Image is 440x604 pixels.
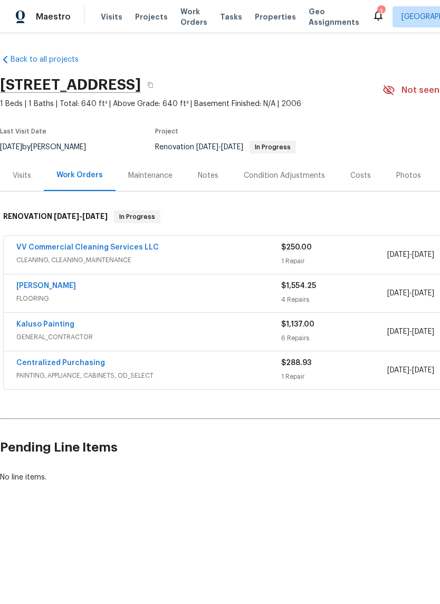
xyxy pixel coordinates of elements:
span: - [387,288,434,299]
span: $288.93 [281,359,311,367]
span: [DATE] [221,143,243,151]
span: [DATE] [196,143,218,151]
span: In Progress [115,212,159,222]
div: Maintenance [128,170,173,181]
span: $1,554.25 [281,282,316,290]
div: Visits [13,170,31,181]
a: [PERSON_NAME] [16,282,76,290]
span: Project [155,128,178,135]
div: Notes [198,170,218,181]
a: Centralized Purchasing [16,359,105,367]
div: 1 Repair [281,371,387,382]
span: CLEANING, CLEANING_MAINTENANCE [16,255,281,265]
span: [DATE] [412,290,434,297]
div: Photos [396,170,421,181]
span: Geo Assignments [309,6,359,27]
span: FLOORING [16,293,281,304]
span: In Progress [251,144,295,150]
div: 6 Repairs [281,333,387,343]
div: Costs [350,170,371,181]
div: 3 [377,6,385,17]
span: Visits [101,12,122,22]
span: Maestro [36,12,71,22]
a: VV Commercial Cleaning Services LLC [16,244,159,251]
span: [DATE] [82,213,108,220]
span: - [196,143,243,151]
span: PAINTING, APPLIANCE, CABINETS, OD_SELECT [16,370,281,381]
span: - [387,327,434,337]
span: [DATE] [412,367,434,374]
span: [DATE] [387,328,409,335]
span: [DATE] [54,213,79,220]
span: Projects [135,12,168,22]
span: - [387,250,434,260]
span: Tasks [220,13,242,21]
span: Work Orders [180,6,207,27]
span: [DATE] [387,290,409,297]
h6: RENOVATION [3,210,108,223]
span: GENERAL_CONTRACTOR [16,332,281,342]
span: $1,137.00 [281,321,314,328]
div: 4 Repairs [281,294,387,305]
span: Properties [255,12,296,22]
span: Renovation [155,143,296,151]
span: [DATE] [412,251,434,258]
span: $250.00 [281,244,312,251]
a: Kaluso Painting [16,321,74,328]
span: [DATE] [412,328,434,335]
div: 1 Repair [281,256,387,266]
div: Condition Adjustments [244,170,325,181]
span: [DATE] [387,367,409,374]
button: Copy Address [141,75,160,94]
div: Work Orders [56,170,103,180]
span: - [54,213,108,220]
span: - [387,365,434,376]
span: [DATE] [387,251,409,258]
